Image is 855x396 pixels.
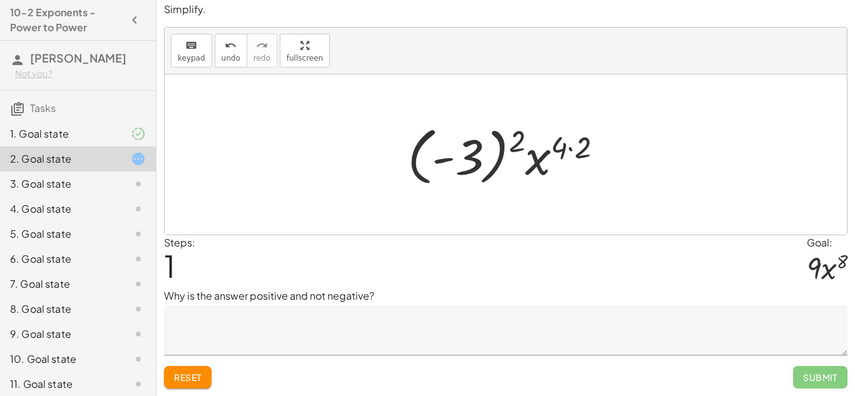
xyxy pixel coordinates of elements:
[10,277,111,292] div: 7. Goal state
[131,151,146,166] i: Task started.
[131,377,146,392] i: Task not started.
[222,54,240,63] span: undo
[30,51,126,65] span: [PERSON_NAME]
[807,235,847,250] div: Goal:
[280,34,330,68] button: fullscreen
[225,38,237,53] i: undo
[171,34,212,68] button: keyboardkeypad
[215,34,247,68] button: undoundo
[131,251,146,267] i: Task not started.
[131,226,146,241] i: Task not started.
[10,352,111,367] div: 10. Goal state
[287,54,323,63] span: fullscreen
[164,288,847,303] p: Why is the answer positive and not negative?
[10,201,111,216] div: 4. Goal state
[10,176,111,191] div: 3. Goal state
[253,54,270,63] span: redo
[131,327,146,342] i: Task not started.
[256,38,268,53] i: redo
[10,327,111,342] div: 9. Goal state
[10,377,111,392] div: 11. Goal state
[10,302,111,317] div: 8. Goal state
[164,246,175,285] span: 1
[131,352,146,367] i: Task not started.
[185,38,197,53] i: keyboard
[10,126,111,141] div: 1. Goal state
[174,372,202,383] span: Reset
[10,151,111,166] div: 2. Goal state
[30,101,56,114] span: Tasks
[131,126,146,141] i: Task finished and part of it marked as correct.
[15,68,146,80] div: Not you?
[10,5,123,35] h4: 10-2 Exponents - Power to Power
[164,236,195,249] label: Steps:
[131,302,146,317] i: Task not started.
[247,34,277,68] button: redoredo
[131,176,146,191] i: Task not started.
[164,366,212,388] button: Reset
[131,201,146,216] i: Task not started.
[178,54,205,63] span: keypad
[131,277,146,292] i: Task not started.
[164,3,847,17] p: Simplify.
[10,226,111,241] div: 5. Goal state
[10,251,111,267] div: 6. Goal state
